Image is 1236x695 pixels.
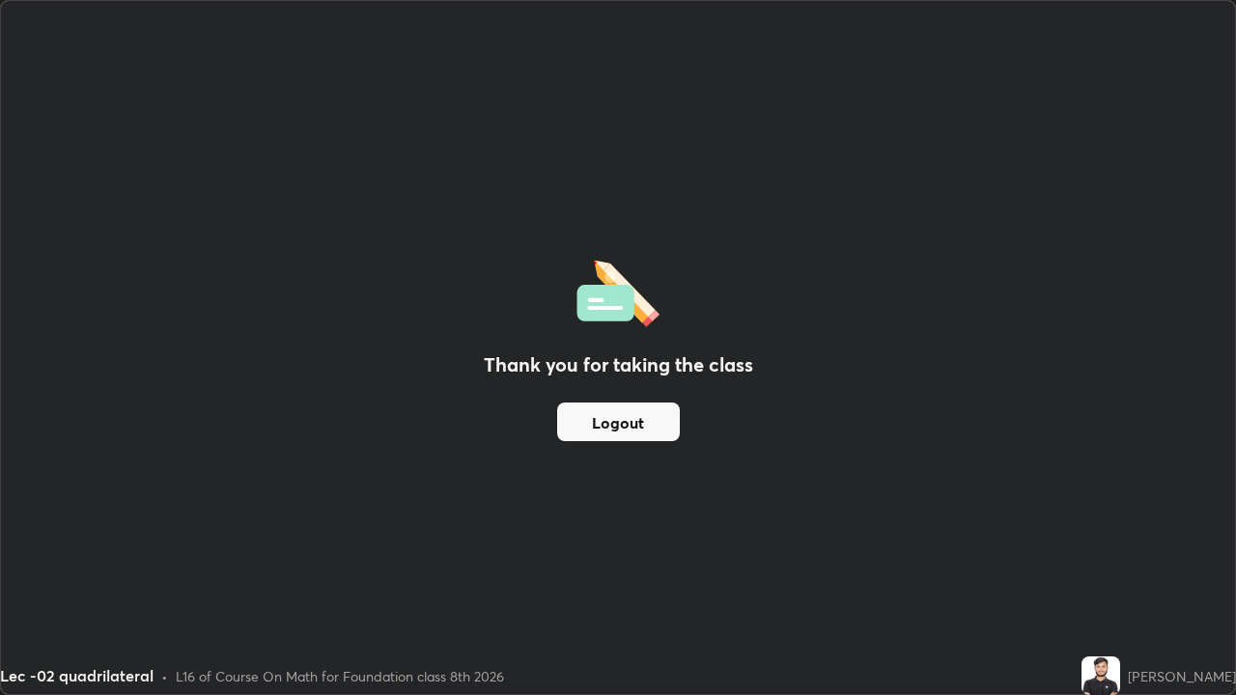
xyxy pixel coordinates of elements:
h2: Thank you for taking the class [484,350,753,379]
div: [PERSON_NAME] [1128,666,1236,686]
button: Logout [557,403,680,441]
div: • [161,666,168,686]
img: e9509afeb8d349309d785b2dea92ae11.jpg [1081,656,1120,695]
img: offlineFeedback.1438e8b3.svg [576,254,660,327]
div: L16 of Course On Math for Foundation class 8th 2026 [176,666,504,686]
